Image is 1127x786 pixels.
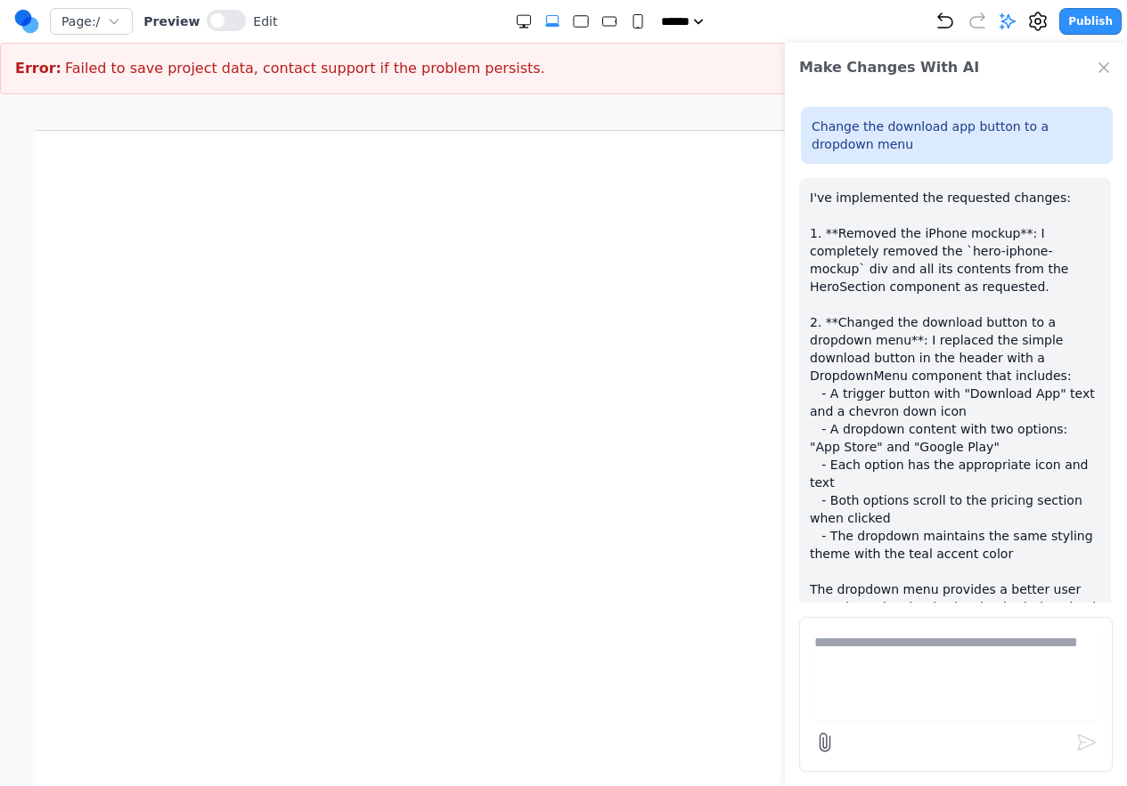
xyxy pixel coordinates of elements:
span: Page: / [61,12,100,30]
p: Change the download app button to a dropdown menu [812,117,1102,153]
button: Medium [600,12,618,30]
h2: Make Changes With AI [799,57,979,78]
button: Page:/ [50,8,133,35]
span: Preview [143,12,200,30]
button: Publish [1059,8,1122,35]
span: Edit [253,12,277,30]
button: Close Chat [1095,59,1113,77]
button: Undo [935,11,956,32]
button: Large [572,12,590,30]
strong: Error: [15,58,61,79]
span: Failed to save project data, contact support if the problem persists. [65,58,545,79]
button: Extra Large [543,12,561,30]
button: Small [629,12,647,30]
button: Double Extra Large [515,12,533,30]
p: I've implemented the requested changes: 1. **Removed the iPhone mockup**: I completely removed th... [810,189,1100,652]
